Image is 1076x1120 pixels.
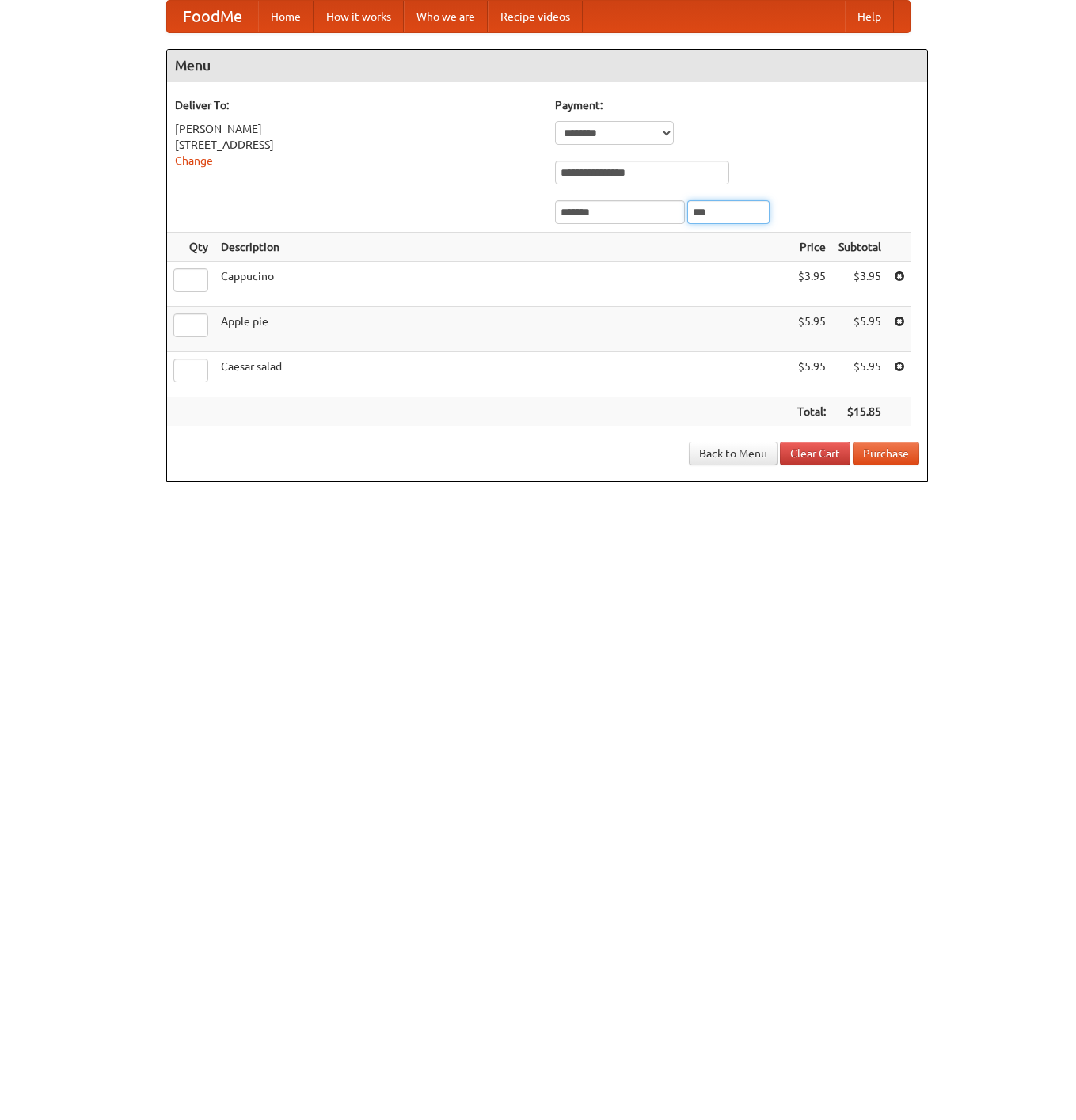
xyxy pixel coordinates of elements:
button: Purchase [853,442,919,465]
td: Cappucino [215,262,791,307]
a: Who we are [404,1,488,32]
td: $5.95 [832,352,888,397]
td: $5.95 [791,307,832,352]
h4: Menu [167,50,927,82]
td: $3.95 [832,262,888,307]
h5: Deliver To: [175,97,539,113]
td: Caesar salad [215,352,791,397]
a: Home [258,1,314,32]
div: [STREET_ADDRESS] [175,137,539,153]
th: Price [791,233,832,262]
a: Change [175,154,213,167]
th: Qty [167,233,215,262]
td: $5.95 [791,352,832,397]
a: Recipe videos [488,1,583,32]
a: Help [845,1,894,32]
a: Clear Cart [780,442,850,465]
th: Subtotal [832,233,888,262]
a: FoodMe [167,1,258,32]
th: $15.85 [832,397,888,427]
a: How it works [314,1,404,32]
td: $5.95 [832,307,888,352]
th: Description [215,233,791,262]
td: $3.95 [791,262,832,307]
td: Apple pie [215,307,791,352]
h5: Payment: [555,97,919,113]
th: Total: [791,397,832,427]
a: Back to Menu [689,442,778,465]
div: [PERSON_NAME] [175,121,539,137]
